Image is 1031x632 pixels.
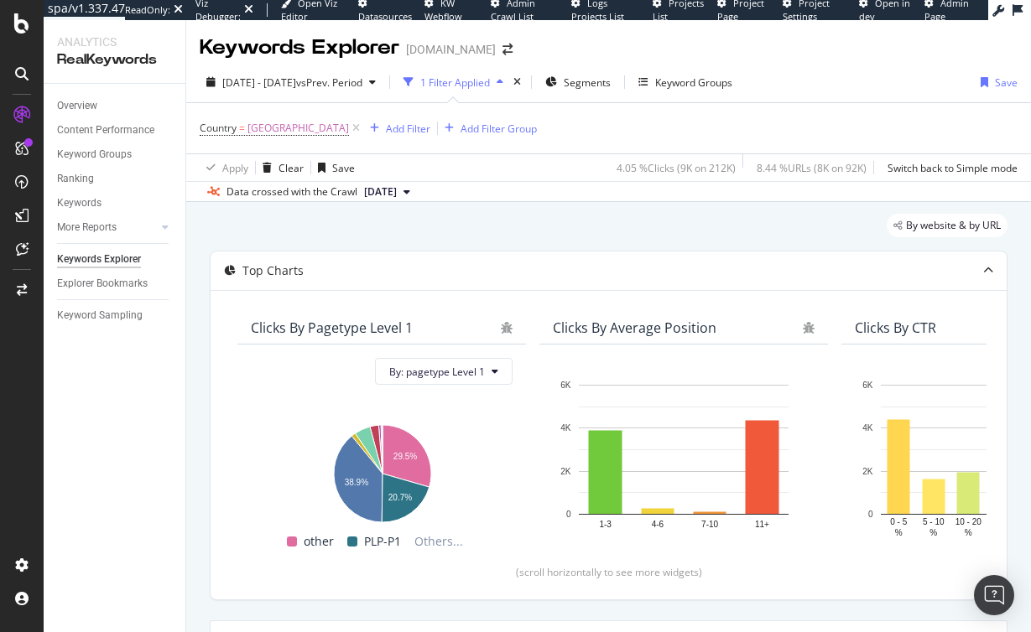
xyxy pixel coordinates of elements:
text: 7-10 [701,520,718,529]
text: 2K [862,467,873,476]
svg: A chart. [251,417,513,525]
span: Country [200,121,237,135]
a: Ranking [57,170,174,188]
text: 10 - 20 [955,517,982,526]
button: Add Filter Group [438,118,537,138]
span: [GEOGRAPHIC_DATA] [247,117,349,140]
div: Clear [279,161,304,175]
div: Clicks By CTR [855,319,936,336]
div: Explorer Bookmarks [57,275,148,293]
a: Keywords [57,194,174,212]
div: (scroll horizontally to see more widgets) [231,565,987,579]
button: [DATE] - [DATE]vsPrev. Period [200,69,383,96]
div: Keyword Sampling [57,307,143,324]
div: 8.44 % URLs ( 8K on 92K ) [757,161,867,175]
svg: A chart. [553,376,815,539]
span: Datasources [358,10,412,23]
button: Switch back to Simple mode [881,154,1018,181]
text: 20.7% [388,493,412,502]
button: Save [974,69,1018,96]
text: 6K [862,381,873,390]
div: Overview [57,97,97,115]
div: Content Performance [57,122,154,139]
a: Overview [57,97,174,115]
span: [DATE] - [DATE] [222,75,296,90]
div: Keywords [57,194,102,212]
div: 1 Filter Applied [420,75,490,90]
a: Keyword Sampling [57,307,174,324]
a: Keyword Groups [57,146,174,163]
span: By website & by URL [906,220,1001,231]
button: 1 Filter Applied [397,69,510,96]
text: 4K [862,424,873,433]
div: Ranking [57,170,94,188]
button: By: pagetype Level 1 [375,358,513,385]
div: Top Charts [242,262,304,279]
button: [DATE] [357,182,417,202]
span: 2025 Sep. 22nd [364,184,397,199]
button: Add Filter [363,118,430,138]
div: Clicks By Average Position [553,319,716,336]
a: More Reports [57,219,157,236]
div: Save [332,161,355,175]
div: 4.05 % Clicks ( 9K on 212K ) [617,161,736,175]
text: 29.5% [393,453,417,462]
div: Clicks By pagetype Level 1 [251,319,413,336]
text: 4K [560,424,571,433]
text: % [965,528,972,537]
div: Analytics [57,34,172,50]
div: Data crossed with the Crawl [227,184,357,199]
a: Explorer Bookmarks [57,275,174,293]
div: times [510,74,524,91]
span: By: pagetype Level 1 [389,365,485,379]
button: Clear [256,154,304,181]
div: legacy label [887,214,1008,237]
div: Add Filter [386,122,430,136]
span: other [304,531,334,552]
div: bug [803,322,815,334]
text: 6K [560,381,571,390]
text: 0 - 5 [890,517,907,526]
div: Keyword Groups [57,146,132,163]
text: 1-3 [599,520,612,529]
span: = [239,121,245,135]
div: arrow-right-arrow-left [502,44,513,55]
text: 5 - 10 [923,517,945,526]
text: % [929,528,937,537]
a: Content Performance [57,122,174,139]
div: Keywords Explorer [200,34,399,62]
text: 38.9% [345,479,368,488]
div: RealKeywords [57,50,172,70]
div: More Reports [57,219,117,236]
div: Add Filter Group [461,122,537,136]
div: Keywords Explorer [57,251,141,268]
text: 0 [566,510,571,519]
div: Switch back to Simple mode [888,161,1018,175]
button: Keyword Groups [632,69,739,96]
text: % [895,528,903,537]
div: [DOMAIN_NAME] [406,41,496,58]
div: Open Intercom Messenger [974,575,1014,615]
div: Keyword Groups [655,75,732,90]
text: 11+ [755,520,769,529]
span: vs Prev. Period [296,75,362,90]
a: Keywords Explorer [57,251,174,268]
button: Save [311,154,355,181]
span: Others... [408,531,470,552]
text: 4-6 [652,520,664,529]
text: 0 [868,510,873,519]
span: PLP-P1 [364,531,401,552]
div: Apply [222,161,248,175]
div: bug [501,322,513,334]
button: Segments [539,69,617,96]
button: Apply [200,154,248,181]
div: ReadOnly: [125,3,170,17]
text: 2K [560,467,571,476]
span: Segments [564,75,611,90]
div: Save [995,75,1018,90]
